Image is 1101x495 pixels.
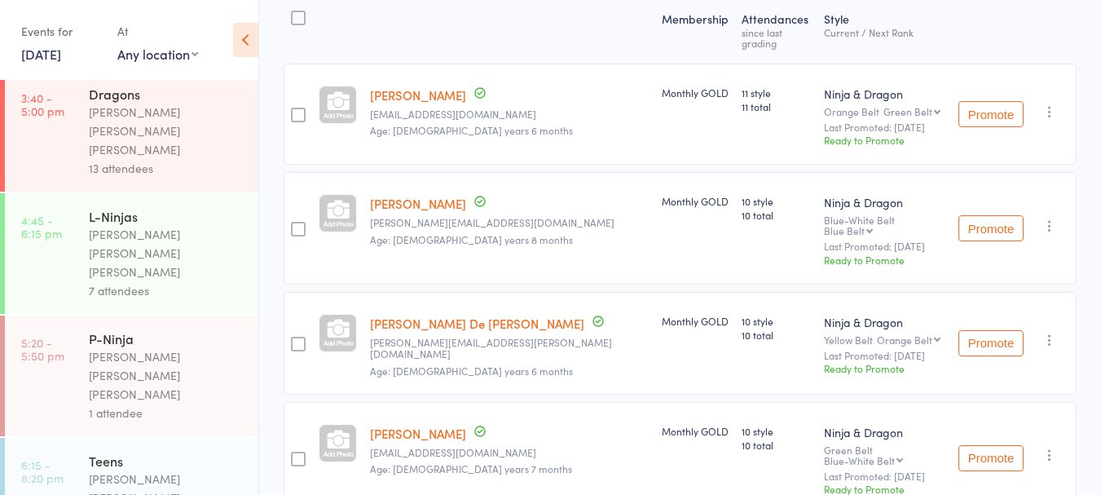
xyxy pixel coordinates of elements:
[883,106,932,117] div: Green Belt
[662,314,729,328] div: Monthly GOLD
[824,133,945,147] div: Ready to Promote
[5,316,258,436] a: 5:20 -5:50 pmP-Ninja[PERSON_NAME] [PERSON_NAME] [PERSON_NAME]1 attendee
[824,444,945,466] div: Green Belt
[370,315,584,332] a: [PERSON_NAME] De [PERSON_NAME]
[370,462,572,475] span: Age: [DEMOGRAPHIC_DATA] years 7 months
[824,194,945,210] div: Ninja & Dragon
[370,123,573,137] span: Age: [DEMOGRAPHIC_DATA] years 6 months
[117,45,198,63] div: Any location
[742,27,812,48] div: since last grading
[824,455,895,466] div: Blue-White Belt
[824,314,945,330] div: Ninja & Dragon
[958,101,1024,127] button: Promote
[824,241,945,252] small: Last Promoted: [DATE]
[89,85,244,103] div: Dragons
[817,2,952,56] div: Style
[824,86,945,102] div: Ninja & Dragon
[89,329,244,347] div: P-Ninja
[370,86,466,104] a: [PERSON_NAME]
[824,361,945,375] div: Ready to Promote
[824,471,945,482] small: Last Promoted: [DATE]
[742,438,812,452] span: 10 total
[5,71,258,192] a: 3:40 -5:00 pmDragons[PERSON_NAME] [PERSON_NAME] [PERSON_NAME]13 attendees
[662,86,729,99] div: Monthly GOLD
[824,106,945,117] div: Orange Belt
[824,253,945,267] div: Ready to Promote
[824,334,945,345] div: Yellow Belt
[824,225,865,236] div: Blue Belt
[370,337,649,360] small: jayson.dejesus@hotmail.com
[742,208,812,222] span: 10 total
[370,447,649,458] small: gmary.aus@gmail.com
[370,195,466,212] a: [PERSON_NAME]
[21,214,62,240] time: 4:45 - 6:15 pm
[742,86,812,99] span: 11 style
[21,45,61,63] a: [DATE]
[958,215,1024,241] button: Promote
[742,328,812,342] span: 10 total
[824,122,945,133] small: Last Promoted: [DATE]
[89,452,244,470] div: Teens
[21,458,64,484] time: 6:15 - 8:20 pm
[370,425,466,442] a: [PERSON_NAME]
[958,330,1024,356] button: Promote
[89,404,244,422] div: 1 attendee
[89,207,244,225] div: L-Ninjas
[5,193,258,314] a: 4:45 -6:15 pmL-Ninjas[PERSON_NAME] [PERSON_NAME] [PERSON_NAME]7 attendees
[89,225,244,281] div: [PERSON_NAME] [PERSON_NAME] [PERSON_NAME]
[21,91,64,117] time: 3:40 - 5:00 pm
[742,99,812,113] span: 11 total
[117,18,198,45] div: At
[370,232,573,246] span: Age: [DEMOGRAPHIC_DATA] years 8 months
[824,27,945,38] div: Current / Next Rank
[370,217,649,228] small: neelam.pandey.bhatt@gmail.com
[662,194,729,208] div: Monthly GOLD
[89,281,244,300] div: 7 attendees
[824,350,945,361] small: Last Promoted: [DATE]
[662,424,729,438] div: Monthly GOLD
[958,445,1024,471] button: Promote
[89,103,244,159] div: [PERSON_NAME] [PERSON_NAME] [PERSON_NAME]
[742,424,812,438] span: 10 style
[89,159,244,178] div: 13 attendees
[824,424,945,440] div: Ninja & Dragon
[877,334,932,345] div: Orange Belt
[89,347,244,404] div: [PERSON_NAME] [PERSON_NAME] [PERSON_NAME]
[21,18,101,45] div: Events for
[824,214,945,236] div: Blue-White Belt
[735,2,818,56] div: Atten­dances
[742,194,812,208] span: 10 style
[21,336,64,362] time: 5:20 - 5:50 pm
[655,2,735,56] div: Membership
[370,108,649,120] small: amirthenz@gmail.com
[742,314,812,328] span: 10 style
[370,364,573,378] span: Age: [DEMOGRAPHIC_DATA] years 6 months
